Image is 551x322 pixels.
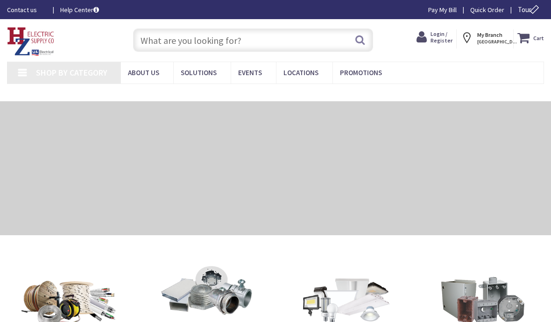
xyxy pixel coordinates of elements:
[533,29,544,46] strong: Cart
[460,29,509,46] div: My Branch [GEOGRAPHIC_DATA], [GEOGRAPHIC_DATA]
[417,29,452,45] a: Login / Register
[128,68,159,77] span: About Us
[518,5,542,14] span: Tour
[238,68,262,77] span: Events
[283,68,318,77] span: Locations
[181,68,217,77] span: Solutions
[340,68,382,77] span: Promotions
[7,27,55,56] img: HZ Electric Supply
[470,5,504,14] a: Quick Order
[428,5,457,14] a: Pay My Bill
[133,28,374,52] input: What are you looking for?
[431,30,452,44] span: Login / Register
[477,39,517,45] span: [GEOGRAPHIC_DATA], [GEOGRAPHIC_DATA]
[7,5,45,14] a: Contact us
[60,5,99,14] a: Help Center
[477,31,502,38] strong: My Branch
[36,67,107,78] span: Shop By Category
[517,29,544,46] a: Cart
